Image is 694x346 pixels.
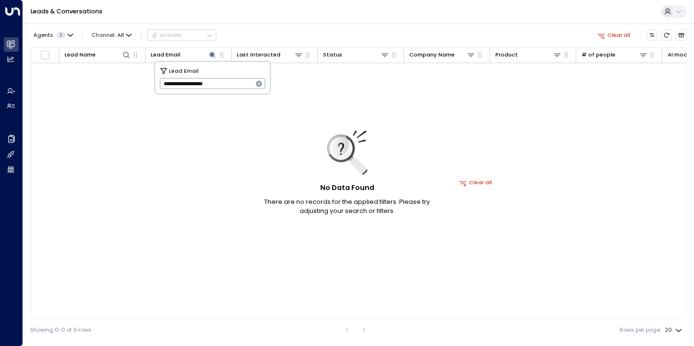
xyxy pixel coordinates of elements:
p: There are no records for the applied filters. Please try adjusting your search or filters. [251,197,443,215]
span: Channel: [89,30,135,40]
span: 1 [56,32,66,38]
button: Clear all [456,178,496,188]
button: Agents1 [30,30,76,40]
span: Toggle select all [40,50,50,60]
div: # of people [582,50,648,59]
h5: No Data Found [320,183,374,193]
div: Product [495,50,561,59]
div: 20 [665,324,684,336]
span: Agents [34,33,53,38]
div: # of people [582,50,616,59]
label: Rows per page: [620,326,661,334]
div: Last Interacted [237,50,303,59]
div: Lead Email [151,50,180,59]
span: Lead Email [169,67,199,75]
div: Company Name [409,50,475,59]
div: Product [495,50,518,59]
div: Button group with a nested menu [147,29,216,41]
div: Status [323,50,389,59]
button: Channel:All [89,30,135,40]
span: Refresh [661,30,672,41]
div: Lead Name [65,50,131,59]
button: Actions [147,29,216,41]
div: Last Interacted [237,50,280,59]
div: Lead Name [65,50,96,59]
nav: pagination navigation [341,324,370,335]
div: Status [323,50,342,59]
span: All [117,32,124,38]
div: Lead Email [151,50,217,59]
div: Showing 0-0 of 0 rows [30,326,91,334]
div: AI mode [668,50,691,59]
a: Leads & Conversations [31,7,102,15]
button: Archived Leads [676,30,687,41]
button: Clear all [594,30,634,40]
div: Actions [151,32,181,38]
button: Customize [647,30,658,41]
div: Company Name [409,50,455,59]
